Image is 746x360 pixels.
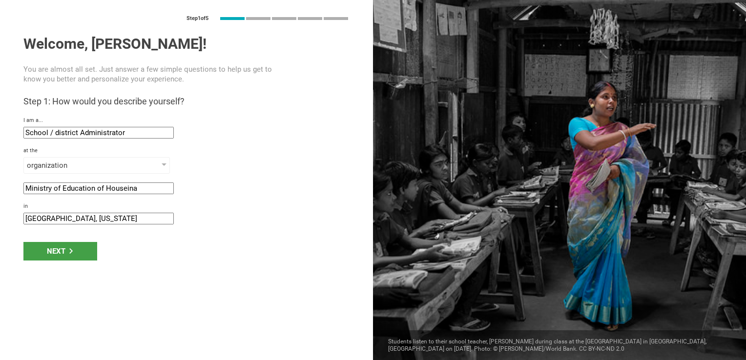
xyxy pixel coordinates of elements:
input: role that defines you [23,127,174,139]
div: I am a... [23,117,350,124]
div: Next [23,242,97,260]
div: Students listen to their school teacher, [PERSON_NAME] during class at the [GEOGRAPHIC_DATA] in [... [373,330,746,360]
h1: Welcome, [PERSON_NAME]! [23,35,350,53]
input: name of institution [23,182,174,194]
div: in [23,203,350,210]
p: You are almost all set. Just answer a few simple questions to help us get to know you better and ... [23,64,284,84]
div: Step 1 of 5 [186,15,208,22]
h3: Step 1: How would you describe yourself? [23,96,350,107]
div: at the [23,147,350,154]
input: location [23,213,174,224]
div: organization [27,160,139,170]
